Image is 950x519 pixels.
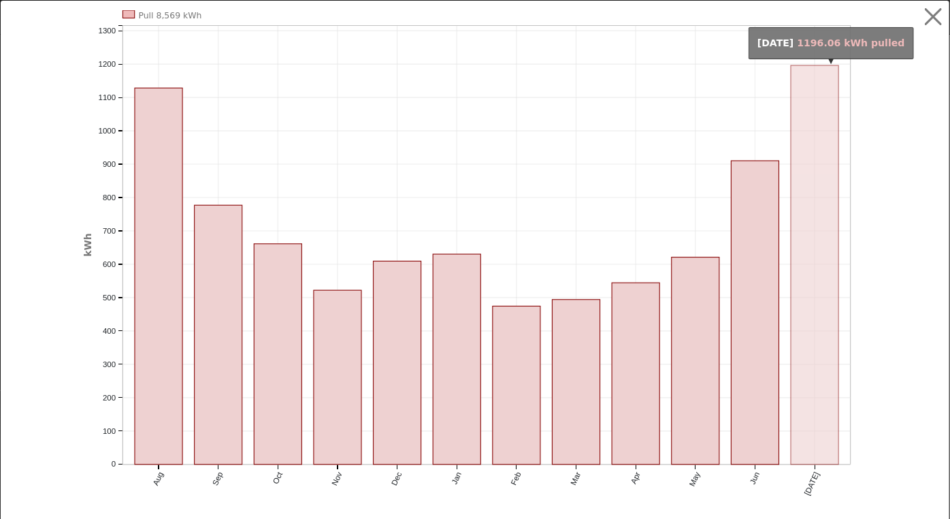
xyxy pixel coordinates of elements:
text: Pull 8,569 kWh [138,10,201,20]
rect: onclick="" [433,254,480,465]
span: 1196.06 kWh pulled [798,37,905,48]
text: 1000 [98,127,116,135]
rect: onclick="" [791,65,839,465]
rect: onclick="" [493,306,540,465]
rect: onclick="" [254,244,301,465]
text: 600 [103,260,116,268]
text: Sep [211,471,225,488]
rect: onclick="" [732,161,779,465]
text: 1200 [98,60,116,68]
text: Jan [451,471,463,486]
rect: onclick="" [374,262,421,465]
text: Apr [629,471,642,486]
text: Jun [749,471,761,486]
text: 700 [103,227,116,235]
text: kWh [82,234,93,257]
text: 1100 [98,93,116,101]
rect: onclick="" [553,300,600,465]
rect: onclick="" [612,283,659,465]
text: 1300 [98,27,116,35]
text: 500 [103,294,116,302]
rect: onclick="" [672,257,719,465]
text: Aug [151,471,165,488]
text: 300 [103,360,116,368]
rect: onclick="" [314,291,361,465]
text: 200 [103,394,116,402]
text: Oct [272,471,284,486]
text: Feb [510,471,523,487]
text: Dec [390,471,404,487]
text: 0 [111,460,115,469]
rect: onclick="" [194,206,242,465]
text: 100 [103,427,116,435]
strong: [DATE] [757,37,794,48]
text: 800 [103,193,116,202]
text: [DATE] [803,471,821,497]
text: May [688,471,702,488]
text: 400 [103,327,116,335]
text: 900 [103,160,116,168]
text: Nov [330,471,344,487]
text: Mar [569,471,582,486]
rect: onclick="" [135,88,182,465]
